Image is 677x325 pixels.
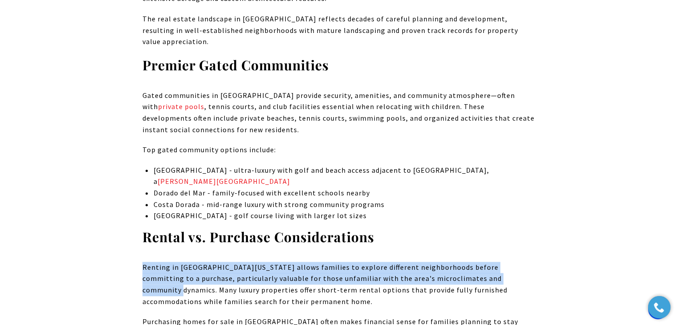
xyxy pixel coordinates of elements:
[157,177,290,186] a: [PERSON_NAME][GEOGRAPHIC_DATA]
[153,187,535,199] p: Dorado del Mar - family-focused with excellent schools nearby
[158,102,204,111] a: private pools
[142,13,535,48] p: The real estate landscape in [GEOGRAPHIC_DATA] reflects decades of careful planning and developme...
[142,144,535,156] p: Top gated community options include:
[142,90,535,135] p: Gated communities in [GEOGRAPHIC_DATA] provide security, amenities, and community atmosphere—ofte...
[153,199,535,211] p: Costa Dorada - mid-range luxury with strong community programs
[142,262,535,307] p: Renting in [GEOGRAPHIC_DATA][US_STATE] allows families to explore different neighborhoods before ...
[153,210,535,222] p: [GEOGRAPHIC_DATA] - golf course living with larger lot sizes
[142,228,374,246] strong: Rental vs. Purchase Considerations
[153,165,535,187] p: [GEOGRAPHIC_DATA] - ultra-luxury with golf and beach access adjacent to [GEOGRAPHIC_DATA], a
[142,56,329,74] strong: Premier Gated Communities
